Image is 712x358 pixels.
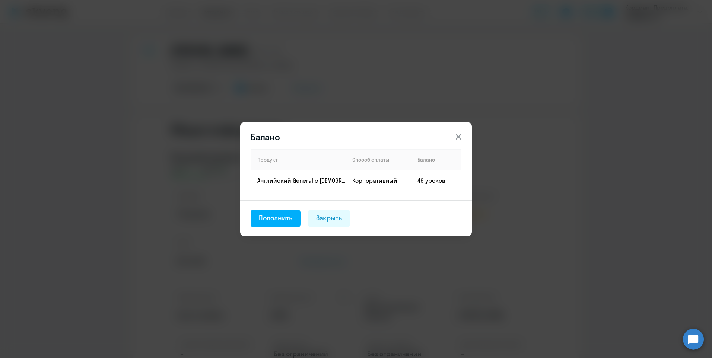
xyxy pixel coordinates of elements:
[308,210,350,227] button: Закрыть
[251,149,346,170] th: Продукт
[411,170,461,191] td: 49 уроков
[259,213,292,223] div: Пополнить
[346,149,411,170] th: Способ оплаты
[346,170,411,191] td: Корпоративный
[251,210,301,227] button: Пополнить
[257,176,346,185] p: Английский General с [DEMOGRAPHIC_DATA] преподавателем
[316,213,342,223] div: Закрыть
[240,131,472,143] header: Баланс
[411,149,461,170] th: Баланс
